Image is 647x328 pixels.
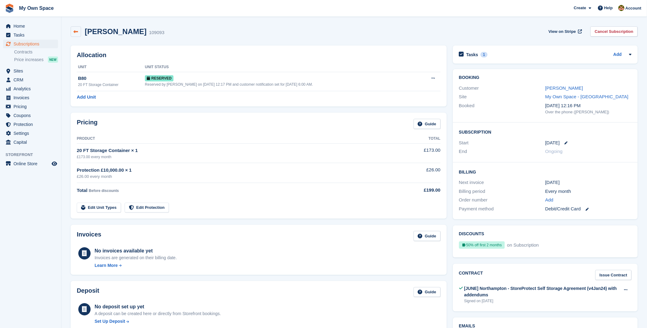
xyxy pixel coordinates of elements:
[545,197,554,204] a: Add
[14,159,50,168] span: Online Store
[459,169,632,175] h2: Billing
[545,85,583,91] a: [PERSON_NAME]
[77,147,385,154] div: 20 FT Storage Container × 1
[77,203,121,213] a: Edit Unit Types
[459,197,545,204] div: Order number
[14,93,50,102] span: Invoices
[626,5,641,11] span: Account
[95,303,221,310] div: No deposit set up yet
[3,31,58,39] a: menu
[545,179,632,186] div: [DATE]
[614,51,622,58] a: Add
[466,52,478,57] h2: Tasks
[3,129,58,138] a: menu
[145,62,419,72] th: Unit Status
[574,5,586,11] span: Create
[545,109,632,115] div: Over the phone ([PERSON_NAME])
[459,241,505,249] div: 50% off first 2 months
[5,4,14,13] img: stora-icon-8386f47178a22dfd0bd8f6a31ec36ba5ce8667c1dd55bd0f319d3a0aa187defe.svg
[77,62,145,72] th: Unit
[385,187,440,194] div: £199.00
[145,75,173,81] span: Reserved
[414,231,441,241] a: Guide
[459,93,545,100] div: Site
[14,31,50,39] span: Tasks
[3,102,58,111] a: menu
[6,152,61,158] span: Storefront
[77,154,385,160] div: £173.00 every month
[77,119,98,129] h2: Pricing
[14,40,50,48] span: Subscriptions
[3,120,58,129] a: menu
[95,318,221,325] a: Set Up Deposit
[77,231,101,241] h2: Invoices
[14,84,50,93] span: Analytics
[77,52,441,59] h2: Allocation
[481,52,488,57] div: 1
[459,232,632,236] h2: Discounts
[77,167,385,174] div: Protection £10,000.00 × 1
[14,57,44,63] span: Price increases
[595,270,632,280] a: Issue Contract
[14,49,58,55] a: Contracts
[95,255,177,261] div: Invoices are generated on their billing date.
[149,29,164,36] div: 109093
[459,270,483,280] h2: Contract
[385,143,440,163] td: £173.00
[89,189,119,193] span: Before discounts
[545,102,632,109] div: [DATE] 12:16 PM
[17,3,56,13] a: My Own Space
[464,298,620,304] div: Signed on [DATE]
[385,134,440,144] th: Total
[125,203,169,213] a: Edit Protection
[459,148,545,155] div: End
[77,174,385,180] div: £26.00 every month
[3,84,58,93] a: menu
[3,159,58,168] a: menu
[545,205,632,213] div: Debit/Credit Card
[85,27,146,36] h2: [PERSON_NAME]
[3,76,58,84] a: menu
[77,94,96,101] a: Add Unit
[95,262,177,269] a: Learn More
[95,247,177,255] div: No invoices available yet
[459,102,545,115] div: Booked
[459,129,632,135] h2: Subscription
[459,139,545,146] div: Start
[459,85,545,92] div: Customer
[77,287,99,297] h2: Deposit
[3,40,58,48] a: menu
[546,26,583,37] a: View on Stripe
[78,82,145,88] div: 20 FT Storage Container
[545,188,632,195] div: Every month
[385,163,440,183] td: £26.00
[95,318,125,325] div: Set Up Deposit
[549,29,576,35] span: View on Stripe
[464,285,620,298] div: [JUNE] Northampton - StoreProtect Self Storage Agreement (v4Jan24) with addendums
[3,111,58,120] a: menu
[77,134,385,144] th: Product
[414,287,441,297] a: Guide
[145,82,419,87] div: Reserved by [PERSON_NAME] on [DATE] 12:17 PM and customer notification set for [DATE] 6:00 AM.
[14,138,50,146] span: Capital
[14,22,50,30] span: Home
[78,75,145,82] div: B80
[48,57,58,63] div: NEW
[590,26,638,37] a: Cancel Subscription
[545,149,563,154] span: Ongoing
[3,67,58,75] a: menu
[14,120,50,129] span: Protection
[95,262,118,269] div: Learn More
[459,179,545,186] div: Next invoice
[545,139,560,146] time: 2025-10-01 00:00:00 UTC
[14,56,58,63] a: Price increases NEW
[14,67,50,75] span: Sites
[14,129,50,138] span: Settings
[604,5,613,11] span: Help
[77,188,88,193] span: Total
[3,138,58,146] a: menu
[618,5,625,11] img: Keely Collin
[459,75,632,80] h2: Booking
[545,94,629,99] a: My Own Space - [GEOGRAPHIC_DATA]
[14,111,50,120] span: Coupons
